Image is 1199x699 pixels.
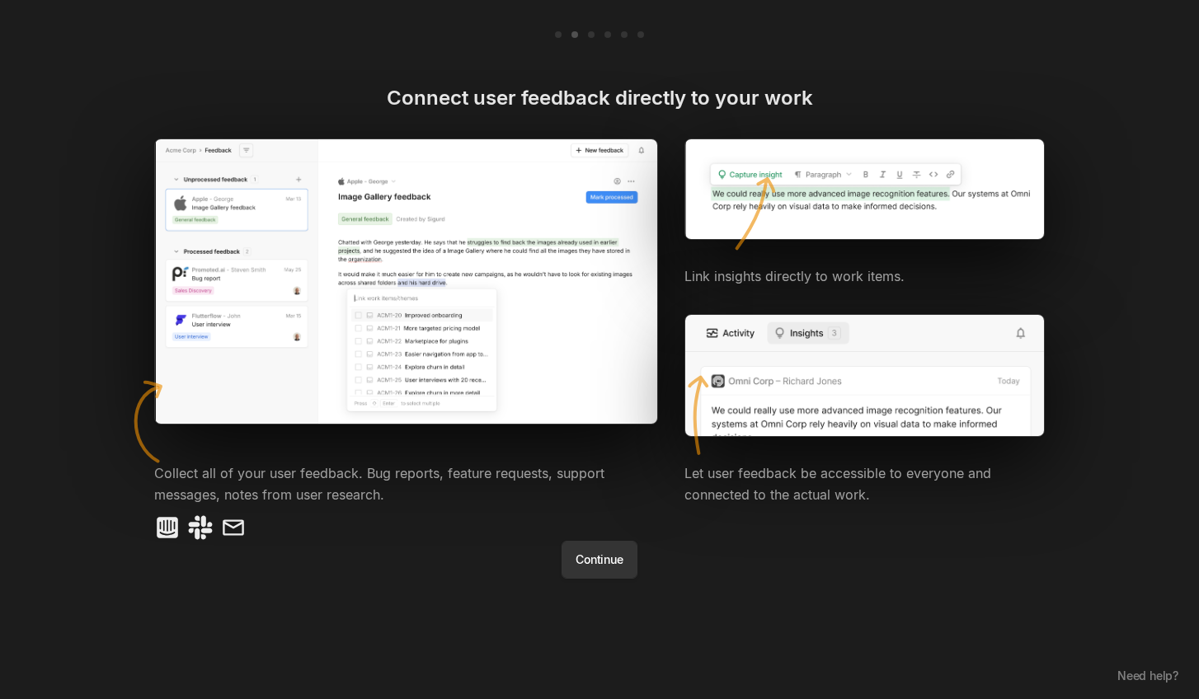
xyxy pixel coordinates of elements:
[562,541,637,579] button: Continue
[387,85,813,112] div: Connect user feedback directly to your work
[1109,664,1187,687] button: Need help?
[713,174,790,251] img: svg%3e
[688,375,709,455] img: svg%3e
[684,314,1045,437] img: insights_tab_20231102.png
[154,463,658,541] div: Collect all of your user feedback. Bug reports, feature requests, support messages, notes from us...
[121,380,183,463] img: svg%3e
[154,138,658,425] img: feedback_screen_20231102.png
[684,138,1045,240] img: link_insights_20231102.png
[684,266,1045,288] div: Link insights directly to work items.
[684,463,1045,541] div: Let user feedback be accessible to everyone and connected to the actual work.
